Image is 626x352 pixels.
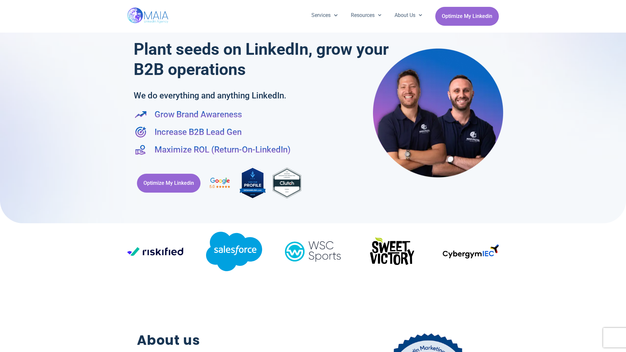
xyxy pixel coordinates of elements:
[305,7,429,24] nav: Menu
[435,7,499,26] a: Optimize My Linkedin
[285,237,341,266] img: WSC_Sports_Logo
[127,247,183,258] div: 12 / 19
[206,232,262,271] img: salesforce-2
[127,223,499,282] div: Image Carousel
[364,232,420,271] img: $OwNX5LDC34w6wqMnsaxDKaRVNkuSzWXvGhDW5fUi8uqd8sg6cxLca9
[137,174,201,193] a: Optimize My Linkedin
[442,10,492,22] span: Optimize My Linkedin
[443,244,499,258] img: Dark-modeoff-Gradienton
[153,143,291,156] span: Maximize ROL (Return-On-LinkedIn)
[137,330,320,350] h2: About us
[364,232,420,273] div: 15 / 19
[388,7,429,24] a: About Us
[143,177,194,189] span: Optimize My Linkedin
[153,126,242,138] span: Increase B2B Lead Gen
[305,7,344,24] a: Services
[240,166,266,200] img: MAIA Digital's rating on DesignRush, the industry-leading B2B Marketplace connecting brands with ...
[344,7,388,24] a: Resources
[153,108,242,121] span: Grow Brand Awareness
[285,237,341,268] div: 14 / 19
[134,89,349,102] h2: We do everything and anything LinkedIn.
[373,48,503,178] img: Maia Digital- Shay & Eli
[134,39,392,80] h1: Plant seeds on LinkedIn, grow your B2B operations
[127,247,183,256] img: Riskified_logo
[443,244,499,261] div: 16 / 19
[206,232,262,273] div: 13 / 19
